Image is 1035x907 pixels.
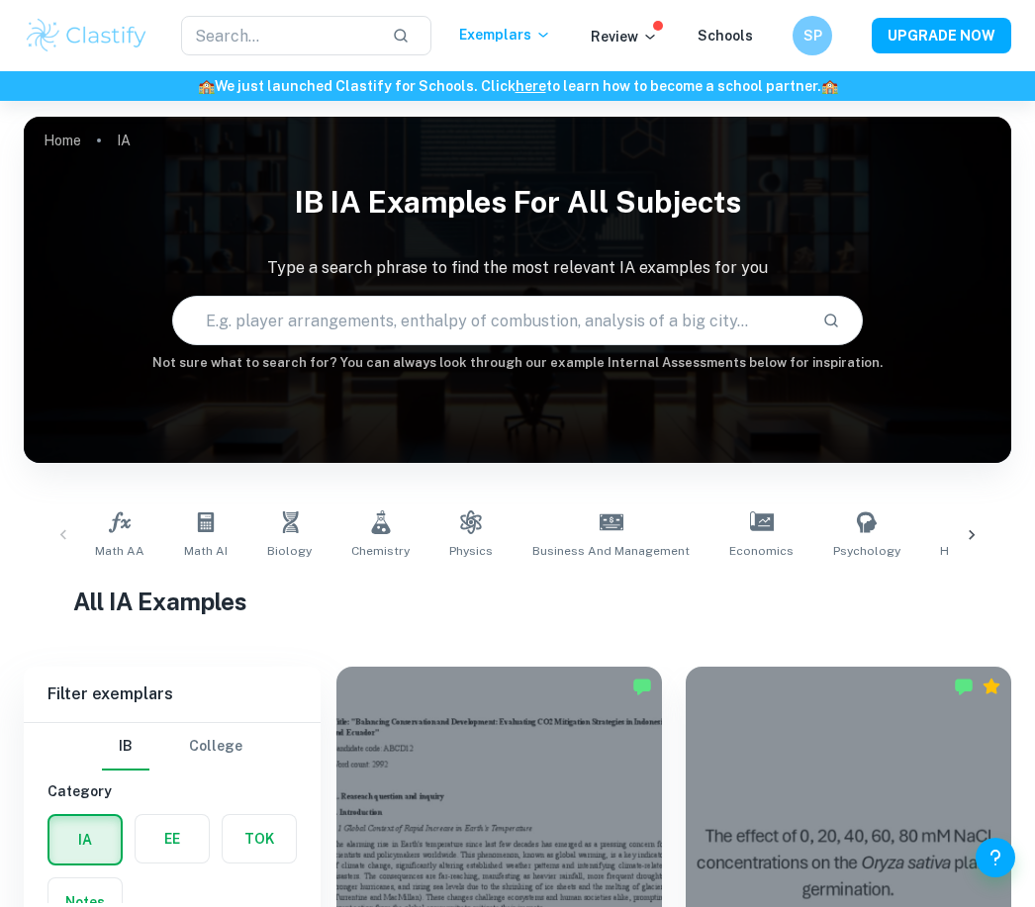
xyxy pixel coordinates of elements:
button: IA [49,816,121,863]
span: Economics [729,542,794,560]
button: TOK [223,815,296,862]
button: Search [814,304,848,337]
h6: Category [47,780,297,802]
span: 🏫 [821,78,838,94]
img: Marked [954,677,974,696]
a: Schools [698,28,753,44]
p: IA [117,130,131,151]
span: History [940,542,983,560]
button: Help and Feedback [976,838,1015,877]
a: Home [44,127,81,154]
span: 🏫 [198,78,215,94]
button: UPGRADE NOW [872,18,1011,53]
div: Premium [982,677,1001,696]
img: Clastify logo [24,16,149,55]
h1: All IA Examples [73,584,962,619]
h6: Filter exemplars [24,667,321,722]
span: Math AI [184,542,228,560]
p: Review [591,26,658,47]
h6: Not sure what to search for? You can always look through our example Internal Assessments below f... [24,353,1011,373]
input: E.g. player arrangements, enthalpy of combustion, analysis of a big city... [173,293,807,348]
span: Chemistry [351,542,410,560]
span: Business and Management [532,542,690,560]
button: IB [102,723,149,771]
input: Search... [181,16,376,55]
img: Marked [632,677,652,696]
div: Filter type choice [102,723,242,771]
h6: SP [801,25,824,46]
p: Exemplars [459,24,551,45]
button: College [189,723,242,771]
button: EE [136,815,209,862]
span: Physics [449,542,493,560]
h6: We just launched Clastify for Schools. Click to learn how to become a school partner. [4,75,1031,97]
button: SP [793,16,832,55]
p: Type a search phrase to find the most relevant IA examples for you [24,256,1011,280]
span: Biology [267,542,312,560]
span: Math AA [95,542,144,560]
span: Psychology [833,542,900,560]
a: here [516,78,546,94]
h1: IB IA examples for all subjects [24,172,1011,232]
